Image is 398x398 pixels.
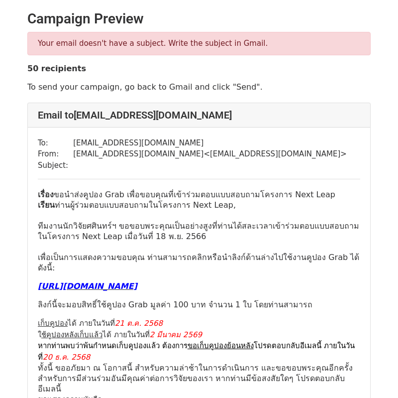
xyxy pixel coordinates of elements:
u: เก็บคูปอง [38,319,68,328]
h2: Campaign Preview [27,10,371,27]
p: ขอนำส่งคูปอง Grab เพื่อขอบคุณที่เข้าร่ วมตอบแบบสอบถามโครงการ Next Leap ท่านผู้ร่วมตอบแบบสอบถามในโ... [38,189,360,273]
p: Your email doesn't have a subject. Write the subject in Gmail. [38,38,360,49]
p: To send your campaign, go back to Gmail and click "Send". [27,82,371,92]
font: 21 ต.ค. 2568 [115,319,163,328]
font: 20 ธ.ค. 2568 [43,353,90,362]
h4: Email to [EMAIL_ADDRESS][DOMAIN_NAME] [38,109,360,121]
font: [URL][DOMAIN_NAME] [38,281,137,291]
strong: 50 recipients [27,64,86,73]
li: ได้ ภายในวันที่ [38,318,360,329]
td: Subject: [38,160,73,171]
td: [EMAIL_ADDRESS][DOMAIN_NAME] < [EMAIL_ADDRESS][DOMAIN_NAME] > [73,148,347,160]
td: From: [38,148,73,160]
b: เรียน [38,200,55,210]
u: ขอเก็บคูปองย้อนหลัง [188,341,254,350]
td: To: [38,137,73,149]
li: ใ ได้ ภายในวันที่ [38,329,360,341]
p: ทั้งนี้ ขออภัยมา ณ โอกาสนี้ สำหรับความล่าช้าในการดำเนินการ และขอขอบพระคุณอีกครั้งสำหรั บการมีส่วน... [38,363,360,394]
u: ช้คูปองหลังเก็บแล้ว [41,330,102,339]
p: ลิงก์นี้จะมอบสิทธิ์ใช้คูปอง Grab มูลค่า 100 บาท จำนวน 1 ใบ โดยท่านสามารถ [38,299,360,310]
td: [EMAIL_ADDRESS][DOMAIN_NAME] [73,137,347,149]
b: เรื่อง [38,190,54,199]
font: 2 มีนาคม 2569 [150,330,202,339]
font: หากท่านพบว่าพ้นกำหนดเก็บคูปองแล้ว ต้องการ โปรดตอบกลับอีเมลนี้ ภายในวันที่ [38,341,355,362]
